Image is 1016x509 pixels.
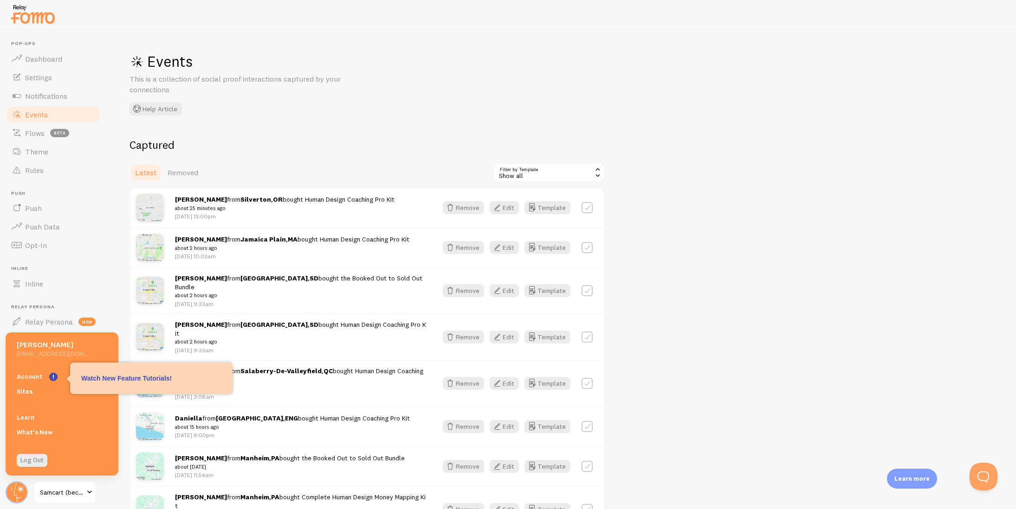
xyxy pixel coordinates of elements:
span: Events [25,110,48,119]
p: [DATE] 9:00pm [175,431,410,439]
button: Template [524,460,570,473]
button: Template [524,241,570,254]
a: Theme [6,142,101,161]
a: Latest [129,163,162,182]
img: Silverton-OR-.png [136,194,164,222]
small: about 9 hours ago [175,384,426,392]
button: Edit [490,377,519,390]
strong: PA [271,454,279,462]
a: Edit [490,377,524,390]
span: Relay Persona [25,317,73,326]
strong: [PERSON_NAME] [175,235,227,243]
img: manheim-PA-.png [136,452,164,480]
strong: [GEOGRAPHIC_DATA] [216,414,283,422]
span: Removed [168,168,198,177]
strong: PA [271,493,279,501]
p: Learn more [894,474,930,483]
a: Opt-In [6,236,101,254]
span: Relay Persona [11,304,101,310]
strong: Silverton [240,195,271,204]
span: from , bought the Booked Out to Sold Out Bundle [175,454,405,471]
span: Pop-ups [11,41,101,47]
svg: <p>Watch New Feature Tutorials!</p> [49,373,58,381]
a: Flows beta [6,124,101,142]
span: Opt-In [25,241,47,250]
button: Template [524,377,570,390]
span: from , bought the Booked Out to Sold Out Bundle [175,274,426,300]
span: from , bought Human Design Coaching Pro Kit [175,195,395,212]
button: Template [524,331,570,344]
span: Inline [25,279,43,288]
span: Settings [25,73,52,82]
span: from , bought Human Design Coaching Pro Kit [175,367,426,393]
h5: [PERSON_NAME] [17,340,89,350]
a: Edit [490,331,524,344]
button: Template [524,420,570,433]
span: new [78,318,96,326]
img: Brighton-ENG-.png [136,413,164,440]
button: Help Article [129,102,182,115]
a: Inline [6,274,101,293]
strong: ENG [285,414,298,422]
small: about 2 hours ago [175,244,409,252]
button: Edit [490,460,519,473]
button: Edit [490,420,519,433]
img: Sioux_Falls-SD-.png [136,277,164,305]
p: [DATE] 3:08am [175,393,426,401]
h5: [EMAIL_ADDRESS][DOMAIN_NAME] [17,350,89,358]
strong: Daniella [175,414,202,422]
strong: OR [273,195,283,204]
a: Account [6,369,118,384]
button: Template [524,201,570,214]
strong: [PERSON_NAME] [175,493,227,501]
strong: [GEOGRAPHIC_DATA] [240,320,308,329]
a: Edit [490,284,524,297]
span: Flows [25,128,45,138]
p: [DATE] 11:54am [175,471,405,479]
small: about 15 hours ago [175,423,410,431]
button: Remove [443,284,484,297]
strong: SD [310,320,318,329]
iframe: Help Scout Beacon - Open [970,463,997,490]
small: about 2 hours ago [175,291,426,299]
small: about [DATE] [175,463,405,471]
span: Push [11,191,101,197]
button: Remove [443,377,484,390]
span: Theme [25,147,48,156]
p: [DATE] 10:02am [175,252,409,260]
span: beta [50,129,69,137]
p: [DATE] 9:33am [175,346,426,354]
strong: Jamaica Plain [240,235,286,243]
button: Edit [490,331,519,344]
p: This is a collection of social proof interactions captured by your connections [129,74,352,95]
span: from , bought Human Design Coaching Pro Kit [175,320,426,346]
button: Edit [490,241,519,254]
span: Push Data [25,222,60,231]
strong: [PERSON_NAME] [175,320,227,329]
button: Template [524,284,570,297]
a: Events [6,105,101,124]
span: Latest [135,168,156,177]
button: Remove [443,241,484,254]
span: Dashboard [25,54,62,64]
strong: Manheim [240,493,269,501]
span: Inline [11,266,101,272]
span: from , bought Human Design Coaching Pro Kit [175,414,410,431]
button: Edit [490,284,519,297]
a: Edit [490,241,524,254]
strong: [PERSON_NAME] [175,454,227,462]
a: What's New [6,425,118,439]
button: Remove [443,460,484,473]
a: Edit [490,201,524,214]
a: Edit [490,420,524,433]
a: Notifications [6,87,101,105]
div: Learn more [887,469,937,489]
a: Push [6,199,101,217]
img: Sioux_Falls-SD-.png [136,323,164,351]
